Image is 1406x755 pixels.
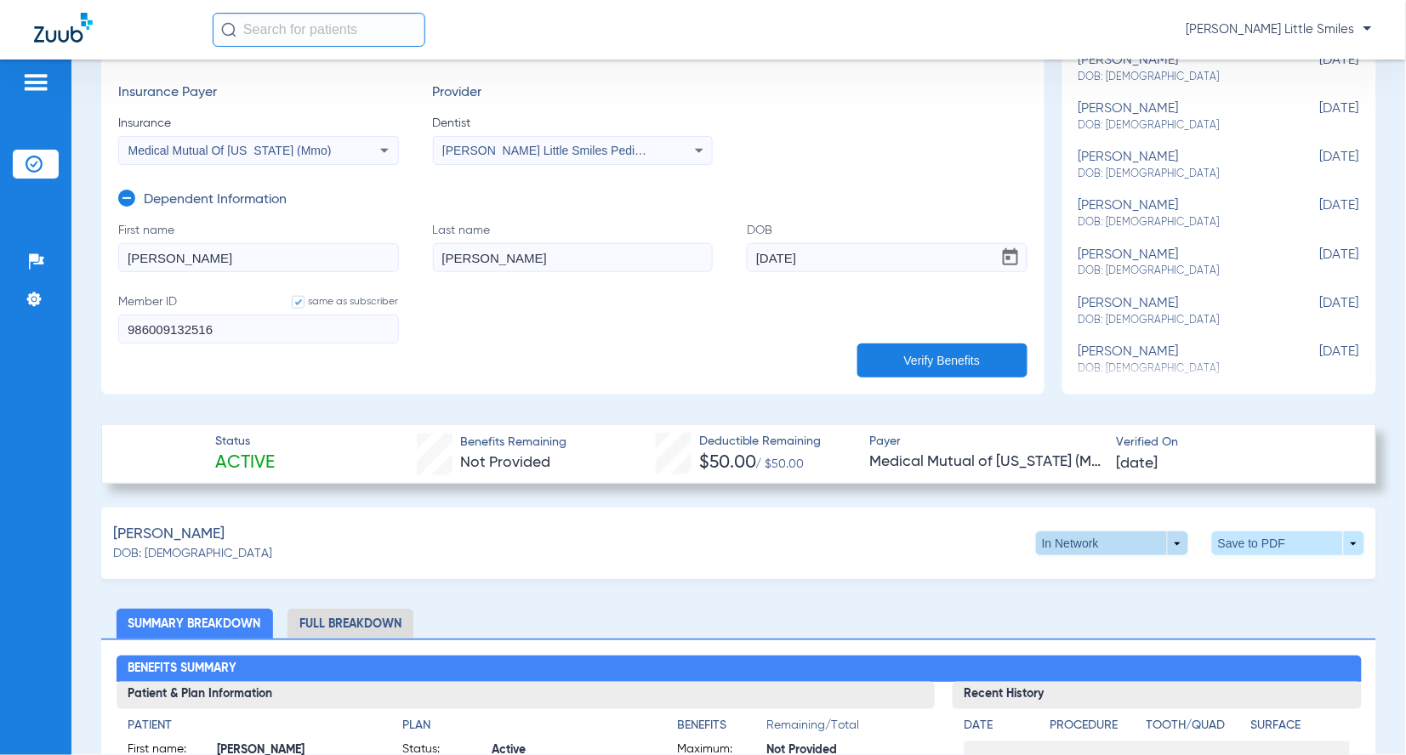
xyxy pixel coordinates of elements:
[869,433,1101,451] span: Payer
[22,72,49,93] img: hamburger-icon
[1079,247,1275,279] div: [PERSON_NAME]
[857,343,1027,377] button: Verify Benefits
[1079,344,1275,376] div: [PERSON_NAME]
[117,682,935,709] h3: Patient & Plan Information
[1251,718,1350,735] h4: Surface
[118,115,399,132] span: Insurance
[699,454,756,472] span: $50.00
[767,718,923,741] span: Remaining/Total
[1274,296,1359,327] span: [DATE]
[1147,718,1245,735] h4: Tooth/Quad
[460,455,550,470] span: Not Provided
[118,293,399,343] label: Member ID
[965,718,1036,735] h4: Date
[869,451,1101,473] span: Medical Mutual of [US_STATE] (MMO)
[1036,531,1188,555] button: In Network
[1079,313,1275,328] span: DOB: [DEMOGRAPHIC_DATA]
[433,243,714,272] input: Last name
[1187,21,1372,38] span: [PERSON_NAME] Little Smiles
[1079,198,1275,230] div: [PERSON_NAME]
[953,682,1362,709] h3: Recent History
[1274,101,1359,133] span: [DATE]
[34,13,93,43] img: Zuub Logo
[144,192,287,209] h3: Dependent Information
[213,13,425,47] input: Search for patients
[1274,53,1359,84] span: [DATE]
[128,718,373,735] h4: Patient
[1050,718,1141,741] app-breakdown-title: Procedure
[1274,344,1359,376] span: [DATE]
[1274,150,1359,181] span: [DATE]
[678,718,767,741] app-breakdown-title: Benefits
[118,85,399,102] h3: Insurance Payer
[433,222,714,272] label: Last name
[215,433,275,451] span: Status
[1079,264,1275,279] span: DOB: [DEMOGRAPHIC_DATA]
[460,434,566,451] span: Benefits Remaining
[403,718,648,735] h4: Plan
[756,458,805,470] span: / $50.00
[1079,118,1275,133] span: DOB: [DEMOGRAPHIC_DATA]
[965,718,1036,741] app-breakdown-title: Date
[118,243,399,272] input: First name
[287,609,413,639] li: Full Breakdown
[1274,247,1359,279] span: [DATE]
[117,609,273,639] li: Summary Breakdown
[1117,453,1158,474] span: [DATE]
[1321,673,1406,755] iframe: Chat Widget
[1117,434,1349,451] span: Verified On
[118,222,399,272] label: First name
[113,545,272,563] span: DOB: [DEMOGRAPHIC_DATA]
[1079,53,1275,84] div: [PERSON_NAME]
[1079,101,1275,133] div: [PERSON_NAME]
[747,243,1027,272] input: DOBOpen calendar
[993,241,1027,275] button: Open calendar
[1079,167,1275,182] span: DOB: [DEMOGRAPHIC_DATA]
[699,433,822,451] span: Deductible Remaining
[1079,70,1275,85] span: DOB: [DEMOGRAPHIC_DATA]
[1079,150,1275,181] div: [PERSON_NAME]
[1251,718,1350,741] app-breakdown-title: Surface
[433,85,714,102] h3: Provider
[747,222,1027,272] label: DOB
[221,22,236,37] img: Search Icon
[128,144,332,157] span: Medical Mutual Of [US_STATE] (Mmo)
[275,293,399,310] label: same as subscriber
[113,524,225,545] span: [PERSON_NAME]
[1079,296,1275,327] div: [PERSON_NAME]
[442,144,727,157] span: [PERSON_NAME] Little Smiles Pediatric 1245569516
[1212,531,1364,555] button: Save to PDF
[433,115,714,132] span: Dentist
[678,718,767,735] h4: Benefits
[1147,718,1245,741] app-breakdown-title: Tooth/Quad
[1274,198,1359,230] span: [DATE]
[1079,215,1275,230] span: DOB: [DEMOGRAPHIC_DATA]
[118,315,399,343] input: Member IDsame as subscriber
[1050,718,1141,735] h4: Procedure
[117,656,1362,683] h2: Benefits Summary
[215,451,275,475] span: Active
